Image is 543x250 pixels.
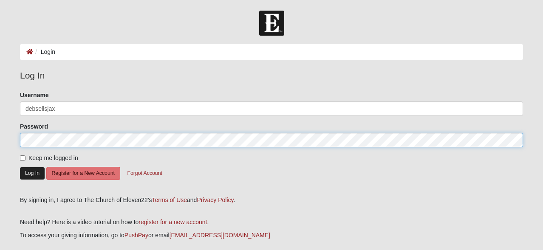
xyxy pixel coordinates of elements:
a: PushPay [124,232,148,239]
button: Forgot Account [122,167,167,180]
label: Username [20,91,49,99]
input: Keep me logged in [20,155,25,161]
p: Need help? Here is a video tutorial on how to . [20,218,523,227]
li: Login [33,48,55,56]
a: Terms of Use [152,197,187,203]
legend: Log In [20,69,523,82]
a: [EMAIL_ADDRESS][DOMAIN_NAME] [170,232,270,239]
p: To access your giving information, go to or email [20,231,523,240]
button: Log In [20,167,45,180]
span: Keep me logged in [28,154,78,161]
div: By signing in, I agree to The Church of Eleven22's and . [20,196,523,205]
a: register for a new account [139,219,207,225]
a: Privacy Policy [197,197,233,203]
label: Password [20,122,48,131]
button: Register for a New Account [46,167,120,180]
img: Church of Eleven22 Logo [259,11,284,36]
